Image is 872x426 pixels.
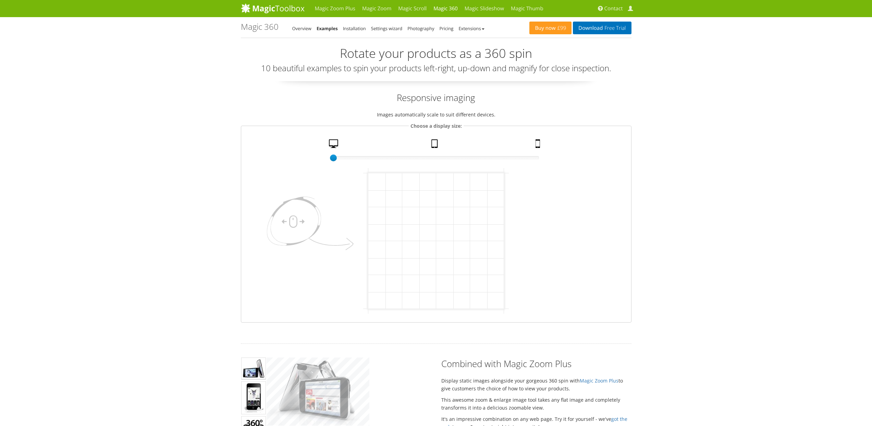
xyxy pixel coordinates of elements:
[292,25,311,32] a: Overview
[529,22,572,34] a: Buy now£99
[241,91,631,104] h2: Responsive imaging
[407,25,434,32] a: Photography
[241,3,305,13] img: MagicToolbox.com - Image tools for your website
[317,25,338,32] a: Examples
[441,358,631,370] h2: Combined with Magic Zoom Plus
[441,377,631,392] p: Display static images alongside your gorgeous 360 spin with to give customers the choice of how t...
[429,139,442,151] a: Tablet
[580,377,618,384] a: Magic Zoom Plus
[603,25,626,31] span: Free Trial
[556,25,566,31] span: £99
[241,47,631,60] h2: Rotate your products as a 360 spin
[371,25,403,32] a: Settings wizard
[343,25,366,32] a: Installation
[241,64,631,73] h3: 10 beautiful examples to spin your products left-right, up-down and magnify for close inspection.
[573,22,631,34] a: DownloadFree Trial
[241,22,279,31] h1: Magic 360
[458,25,484,32] a: Extensions
[441,396,631,412] p: This awesome zoom & enlarge image tool takes any flat image and completely transforms it into a d...
[409,122,464,130] legend: Choose a display size:
[439,25,453,32] a: Pricing
[604,5,623,12] span: Contact
[241,111,631,118] p: Images automatically scale to suit different devices.
[326,139,343,151] a: Desktop
[533,139,544,151] a: Mobile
